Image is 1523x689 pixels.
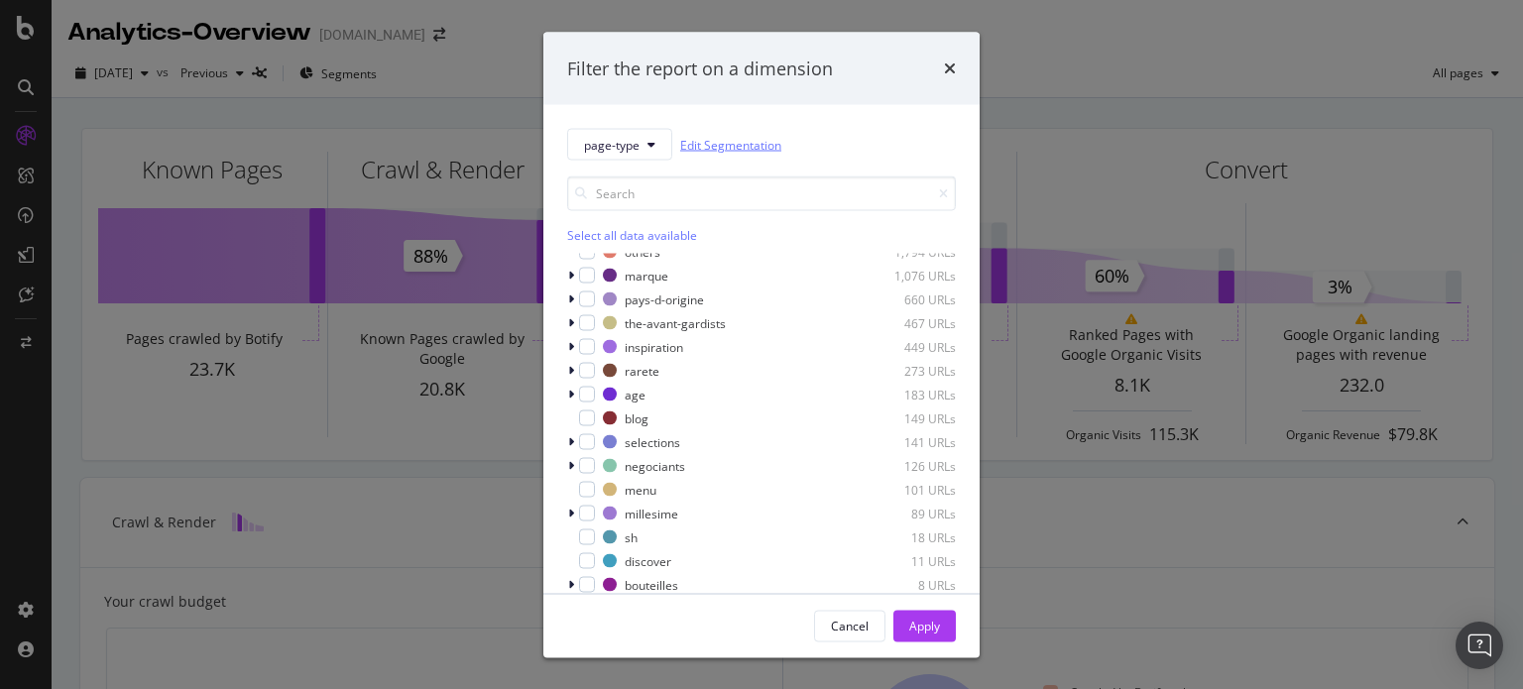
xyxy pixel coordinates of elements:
div: 126 URLs [859,457,956,474]
div: 8 URLs [859,576,956,593]
div: 11 URLs [859,552,956,569]
div: Select all data available [567,227,956,244]
div: Apply [909,617,940,633]
span: page-type [584,136,640,153]
div: negociants [625,457,685,474]
div: inspiration [625,338,683,355]
div: 141 URLs [859,433,956,450]
div: blog [625,409,648,426]
div: menu [625,481,656,498]
div: 1,076 URLs [859,267,956,284]
button: Apply [893,610,956,641]
div: 183 URLs [859,386,956,402]
div: 18 URLs [859,528,956,545]
button: page-type [567,129,672,161]
div: times [944,56,956,81]
div: marque [625,267,668,284]
div: the-avant-gardists [625,314,726,331]
input: Search [567,176,956,211]
button: Cancel [814,610,885,641]
div: Filter the report on a dimension [567,56,833,81]
div: bouteilles [625,576,678,593]
div: pays-d-origine [625,290,704,307]
div: 467 URLs [859,314,956,331]
a: Edit Segmentation [680,134,781,155]
div: discover [625,552,671,569]
div: 273 URLs [859,362,956,379]
div: 89 URLs [859,505,956,521]
div: 449 URLs [859,338,956,355]
div: rarete [625,362,659,379]
div: 149 URLs [859,409,956,426]
div: millesime [625,505,678,521]
div: sh [625,528,638,545]
div: Open Intercom Messenger [1456,622,1503,669]
div: age [625,386,645,402]
div: Cancel [831,617,869,633]
div: 101 URLs [859,481,956,498]
div: 660 URLs [859,290,956,307]
div: selections [625,433,680,450]
div: modal [543,32,980,657]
